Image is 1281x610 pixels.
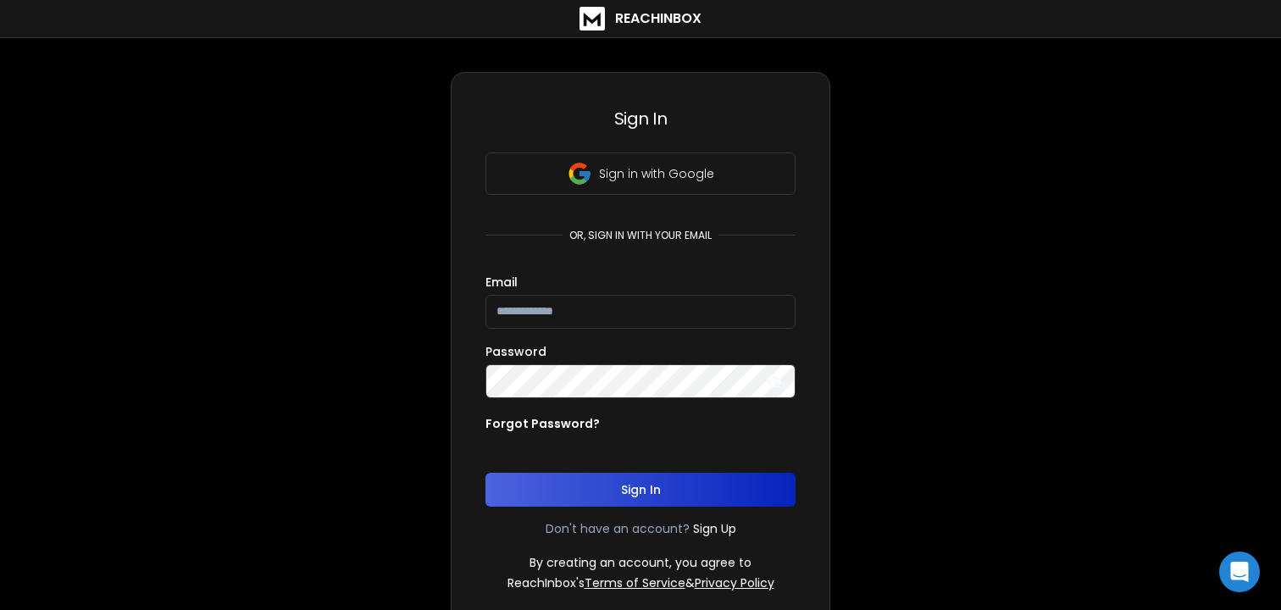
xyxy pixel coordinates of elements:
[585,574,685,591] a: Terms of Service
[485,415,600,432] p: Forgot Password?
[599,165,714,182] p: Sign in with Google
[485,152,796,195] button: Sign in with Google
[546,520,690,537] p: Don't have an account?
[507,574,774,591] p: ReachInbox's &
[485,346,546,358] label: Password
[485,473,796,507] button: Sign In
[579,7,701,30] a: ReachInbox
[695,574,774,591] a: Privacy Policy
[693,520,736,537] a: Sign Up
[530,554,751,571] p: By creating an account, you agree to
[615,8,701,29] h1: ReachInbox
[1219,552,1260,592] div: Open Intercom Messenger
[485,107,796,130] h3: Sign In
[579,7,605,30] img: logo
[563,229,718,242] p: or, sign in with your email
[485,276,518,288] label: Email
